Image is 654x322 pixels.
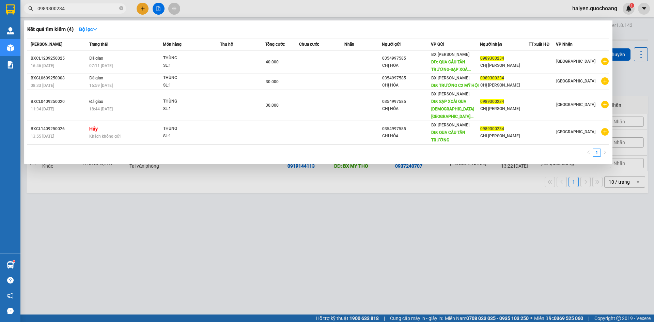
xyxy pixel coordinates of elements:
span: [GEOGRAPHIC_DATA] [556,102,595,107]
span: 40.000 [266,60,279,64]
span: 30.000 [266,79,279,84]
div: SL: 1 [163,105,214,113]
strong: Bộ lọc [79,27,97,32]
span: close-circle [119,5,123,12]
a: 1 [593,149,601,156]
div: 0354997585 [382,75,431,82]
span: 16:59 [DATE] [89,83,113,88]
div: SL: 1 [163,62,214,70]
sup: 1 [13,260,15,262]
span: BX [PERSON_NAME] [431,52,469,57]
span: 0989300234 [480,126,504,131]
span: Nhãn [344,42,354,47]
div: CHỊ [PERSON_NAME] [480,105,529,112]
span: left [587,150,591,154]
span: 08:33 [DATE] [31,83,54,88]
img: logo-vxr [6,4,15,15]
span: plus-circle [601,58,609,65]
li: 1 [593,149,601,157]
div: THÙNG [163,55,214,62]
div: BXCL1409250026 [31,125,87,133]
span: message [7,308,14,314]
span: down [93,27,97,32]
span: Đã giao [89,76,103,80]
span: 07:11 [DATE] [89,63,113,68]
span: BX [PERSON_NAME] [431,123,469,127]
span: [GEOGRAPHIC_DATA] [556,129,595,134]
span: Thu hộ [220,42,233,47]
span: [GEOGRAPHIC_DATA] [556,59,595,64]
div: CHỊ HÒA [382,133,431,140]
span: Đã giao [89,99,103,104]
span: DĐ: QUA CẦU TÂN TRƯƠNG-SẠP XOÀ... [431,60,471,72]
span: DĐ: TRƯỜNG C2 MỸ HỘI [431,83,479,88]
span: Khách không gửi [89,134,121,139]
span: 18:44 [DATE] [89,107,113,111]
span: Người nhận [480,42,502,47]
span: VP Nhận [556,42,573,47]
span: [PERSON_NAME] [31,42,62,47]
h3: Kết quả tìm kiếm ( 4 ) [27,26,74,33]
span: BX [PERSON_NAME] [431,76,469,80]
img: solution-icon [7,61,14,68]
span: [GEOGRAPHIC_DATA] [556,79,595,83]
div: 0354997585 [382,55,431,62]
div: CHỊ HÒA [382,82,431,89]
div: BXCL0409250020 [31,98,87,105]
div: CHỊ HÒA [382,105,431,112]
span: DĐ: QUA CẦU TÂN TRƯỜNG [431,130,465,142]
div: THÙNG [163,98,214,105]
span: 16:46 [DATE] [31,63,54,68]
span: 0989300234 [480,76,504,80]
div: CHỊ HÒA [382,62,431,69]
img: warehouse-icon [7,44,14,51]
div: BXCL0609250008 [31,75,87,82]
span: Đã giao [89,56,103,61]
span: question-circle [7,277,14,283]
button: Bộ lọcdown [74,24,103,35]
div: 0354997585 [382,98,431,105]
span: VP Gửi [431,42,444,47]
div: CHỊ [PERSON_NAME] [480,62,529,69]
span: search [28,6,33,11]
span: 11:34 [DATE] [31,107,54,111]
img: warehouse-icon [7,27,14,34]
span: close-circle [119,6,123,10]
div: SL: 1 [163,133,214,140]
span: DĐ: SẠP XOÀI QUA [DEMOGRAPHIC_DATA][GEOGRAPHIC_DATA]... [431,99,474,119]
div: CHỊ [PERSON_NAME] [480,133,529,140]
span: 0989300234 [480,99,504,104]
span: plus-circle [601,101,609,108]
span: 0989300234 [480,56,504,61]
input: Tìm tên, số ĐT hoặc mã đơn [37,5,118,12]
div: CHỊ [PERSON_NAME] [480,82,529,89]
span: BX [PERSON_NAME] [431,92,469,96]
span: 13:55 [DATE] [31,134,54,139]
div: SL: 1 [163,82,214,89]
span: Chưa cước [299,42,319,47]
span: Trạng thái [89,42,108,47]
span: right [603,150,607,154]
li: Next Page [601,149,609,157]
span: Tổng cước [265,42,285,47]
button: right [601,149,609,157]
button: left [585,149,593,157]
strong: Hủy [89,126,98,132]
span: 30.000 [266,103,279,108]
div: BXCL1209250025 [31,55,87,62]
div: THÙNG [163,74,214,82]
img: warehouse-icon [7,261,14,269]
span: notification [7,292,14,299]
div: 0354997585 [382,125,431,133]
span: Món hàng [163,42,182,47]
span: TT xuất HĐ [529,42,549,47]
div: THÙNG [163,125,214,133]
span: plus-circle [601,77,609,85]
span: plus-circle [601,128,609,136]
span: Người gửi [382,42,401,47]
li: Previous Page [585,149,593,157]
